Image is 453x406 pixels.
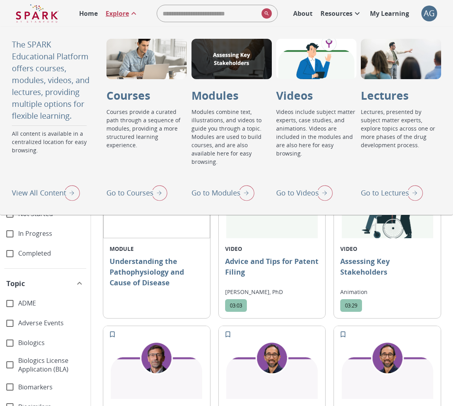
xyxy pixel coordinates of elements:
p: My Learning [370,9,409,18]
p: All content is available in a centralized location for easy browsing. [12,129,91,182]
img: Logo of SPARK at Stanford [16,4,59,23]
div: Go to Lectures [361,182,423,203]
div: Lectures [361,39,441,79]
p: Go to Videos [276,188,319,198]
p: Understanding the Pathophysiology and Cause of Disease [110,256,204,305]
span: 03:29 [340,302,362,309]
div: Courses [106,39,187,79]
img: right arrow [403,182,423,203]
p: Go to Courses [106,188,154,198]
svg: Add to My Learning [108,330,116,338]
p: Videos [276,87,313,104]
p: MODULE [110,245,204,253]
img: right arrow [313,182,333,203]
span: In Progress [18,229,84,238]
p: VIDEO [340,245,434,253]
p: Explore [106,9,129,18]
span: Completed [18,249,84,258]
span: 03:03 [225,302,247,309]
p: Animation [340,288,434,296]
p: Assessing Key Stakeholders [340,256,434,285]
button: search [258,5,272,22]
img: 1942029180-9d52af904896c95bb7a2237e29fdee8b4c38cef49c9267338774a5a73a49ceb9-d [219,326,326,399]
img: right arrow [235,182,254,203]
p: Home [79,9,98,18]
img: right arrow [148,182,167,203]
p: Modules [191,87,239,104]
svg: Add to My Learning [339,330,347,338]
img: right arrow [60,182,80,203]
p: The SPARK Educational Platform offers courses, modules, videos, and lectures, providing multiple ... [12,39,91,122]
p: Advice and Tips for Patent Filing [225,256,319,285]
img: 1942029321-8d64c9c1ba3a980ee963aa8e7b8f144ffc39491669a5d7e395f43a83f2c8354f-d [334,326,441,399]
p: Courses [106,87,150,104]
div: Go to Modules [191,182,254,203]
span: ADME [18,299,84,308]
button: account of current user [421,6,437,21]
a: My Learning [366,5,413,22]
div: Modules [191,39,272,79]
a: About [289,5,317,22]
span: Biologics License Application (BLA) [18,356,84,374]
p: View All Content [12,188,66,198]
div: Videos [276,39,356,79]
p: Modules combine text, illustrations, and videos to guide you through a topic. Modules are used to... [191,108,272,182]
span: Adverse Events [18,319,84,328]
div: Go to Videos [276,182,333,203]
p: Lectures [361,87,409,104]
span: Biologics [18,338,84,347]
svg: Add to My Learning [224,330,232,338]
p: [PERSON_NAME], PhD [225,288,319,296]
p: VIDEO [225,245,319,253]
p: About [293,9,313,18]
p: Resources [320,9,353,18]
a: Home [75,5,102,22]
a: Explore [102,5,142,22]
img: 1960565764-7431637c88bfd513ebf4430e8c43ff5c12cbed1ef776b8281e2fa686d9e0ff69-d [103,326,210,399]
span: Biomarkers [18,383,84,392]
p: Courses provide a curated path through a sequence of modules, providing a more structured learnin... [106,108,187,182]
p: Videos include subject matter experts, case studies, and animations. Videos are included in the m... [276,108,356,182]
div: Go to Courses [106,182,167,203]
p: Go to Lectures [361,188,409,198]
p: Lectures, presented by subject matter experts, explore topics across one or more phases of the dr... [361,108,441,182]
p: Go to Modules [191,188,241,198]
div: AG [421,6,437,21]
a: Resources [317,5,366,22]
span: Topic [6,278,25,289]
div: View All Content [12,182,80,203]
